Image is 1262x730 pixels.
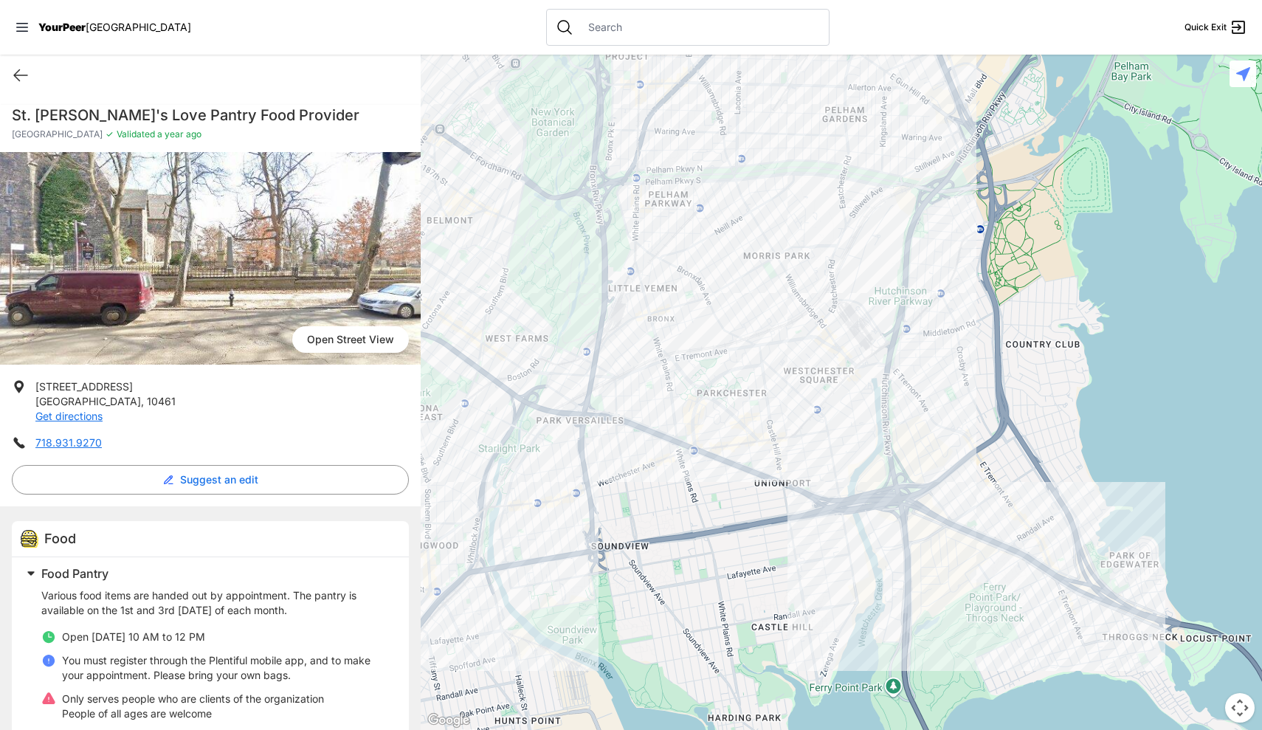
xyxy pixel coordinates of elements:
a: 718.931.9270 [35,436,102,449]
span: [STREET_ADDRESS] [35,380,133,393]
p: Various food items are handed out by appointment. The pantry is available on the 1st and 3rd [DAT... [41,588,391,618]
div: Baitul Aman Islamic Center [421,55,1262,730]
h1: St. [PERSON_NAME]'s Love Pantry Food Provider [12,105,409,125]
span: 10461 [147,395,176,407]
input: Search [579,20,820,35]
span: a year ago [155,128,201,140]
span: Open Street View [292,326,409,353]
span: Validated [117,128,155,140]
span: Food Pantry [41,566,108,581]
span: Food [44,531,76,546]
img: Google [424,711,473,730]
span: [GEOGRAPHIC_DATA] [12,128,103,140]
button: Map camera controls [1225,693,1255,723]
a: YourPeer[GEOGRAPHIC_DATA] [38,23,191,32]
a: Open this area in Google Maps (opens a new window) [424,711,473,730]
span: , [141,395,144,407]
span: Only serves people who are clients of the organization [62,692,324,705]
button: Suggest an edit [12,465,409,495]
span: [GEOGRAPHIC_DATA] [86,21,191,33]
span: YourPeer [38,21,86,33]
span: Open [DATE] 10 AM to 12 PM [62,630,205,643]
span: Suggest an edit [180,472,258,487]
span: ✓ [106,128,114,140]
span: People of all ages are welcome [62,707,212,720]
span: [GEOGRAPHIC_DATA] [35,395,141,407]
span: Quick Exit [1185,21,1227,33]
a: Quick Exit [1185,18,1247,36]
a: Get directions [35,410,103,422]
p: You must register through the Plentiful mobile app, and to make your appointment. Please bring yo... [62,653,391,683]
